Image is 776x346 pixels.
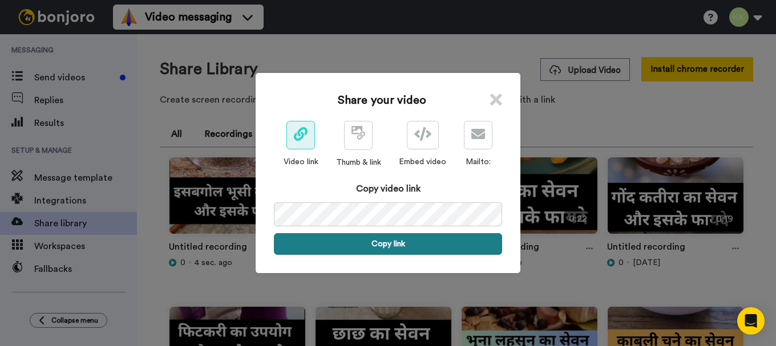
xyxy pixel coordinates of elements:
div: Video link [284,156,318,168]
div: Open Intercom Messenger [737,307,765,335]
div: Copy video link [274,182,502,196]
div: Embed video [399,156,446,168]
div: Thumb & link [336,157,381,168]
div: Mailto: [464,156,492,168]
h1: Share your video [338,92,426,108]
button: Copy link [274,233,502,255]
